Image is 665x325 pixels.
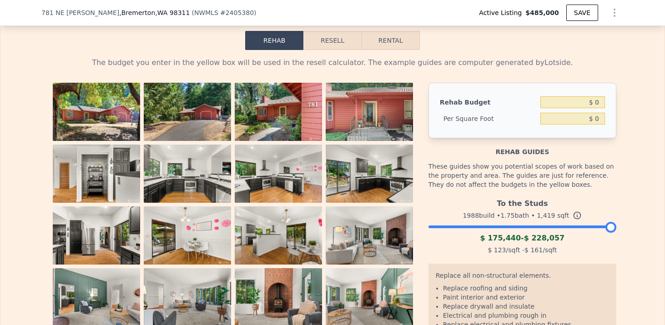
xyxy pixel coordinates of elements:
div: /sqft - /sqft [428,244,616,256]
img: Property Photo 6 [144,145,231,203]
div: The budget you enter in the yellow box will be used in the resell calculator. The example guides ... [49,57,616,68]
div: Rehab guides [428,138,616,156]
span: $ 123 [488,246,506,254]
li: Replace drywall and insulate [443,302,609,311]
span: # 2405380 [220,9,254,16]
div: These guides show you potential scopes of work based on the property and area. The guides are jus... [428,156,616,195]
div: 1988 build • 1.75 bath • sqft [428,209,616,222]
img: Property Photo 12 [326,206,413,265]
span: , WA 98311 [155,9,190,16]
img: Property Photo 5 [53,145,140,203]
img: Property Photo 11 [235,206,322,265]
img: Property Photo 3 [235,83,322,141]
span: , Bremerton [119,8,190,17]
img: Property Photo 2 [144,83,231,141]
button: Resell [303,31,361,50]
img: Property Photo 10 [144,206,231,265]
div: To the Studs [428,195,616,209]
span: NWMLS [194,9,218,16]
img: Property Photo 4 [326,83,413,141]
button: SAVE [566,5,598,21]
span: 781 NE [PERSON_NAME] [41,8,119,17]
span: 1,419 [537,212,555,219]
div: Per Square Foot [440,110,537,127]
span: $ 161 [524,246,543,254]
div: Rehab Budget [440,94,537,110]
li: Replace roofing and siding [443,284,609,293]
button: Show Options [605,4,624,22]
li: Paint interior and exterior [443,293,609,302]
span: $ 228,057 [524,234,565,242]
button: Rental [362,31,420,50]
div: - [428,233,616,244]
span: $ 175,440 [480,234,521,242]
img: Property Photo 7 [235,145,322,203]
li: Electrical and plumbing rough in [443,311,609,320]
button: Rehab [245,31,303,50]
span: $485,000 [525,8,559,17]
div: Replace all non-structural elements. [436,271,609,284]
img: Property Photo 9 [53,206,140,265]
img: Property Photo 1 [53,83,140,141]
span: Active Listing [479,8,525,17]
div: ( ) [191,8,256,17]
img: Property Photo 8 [326,145,413,203]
